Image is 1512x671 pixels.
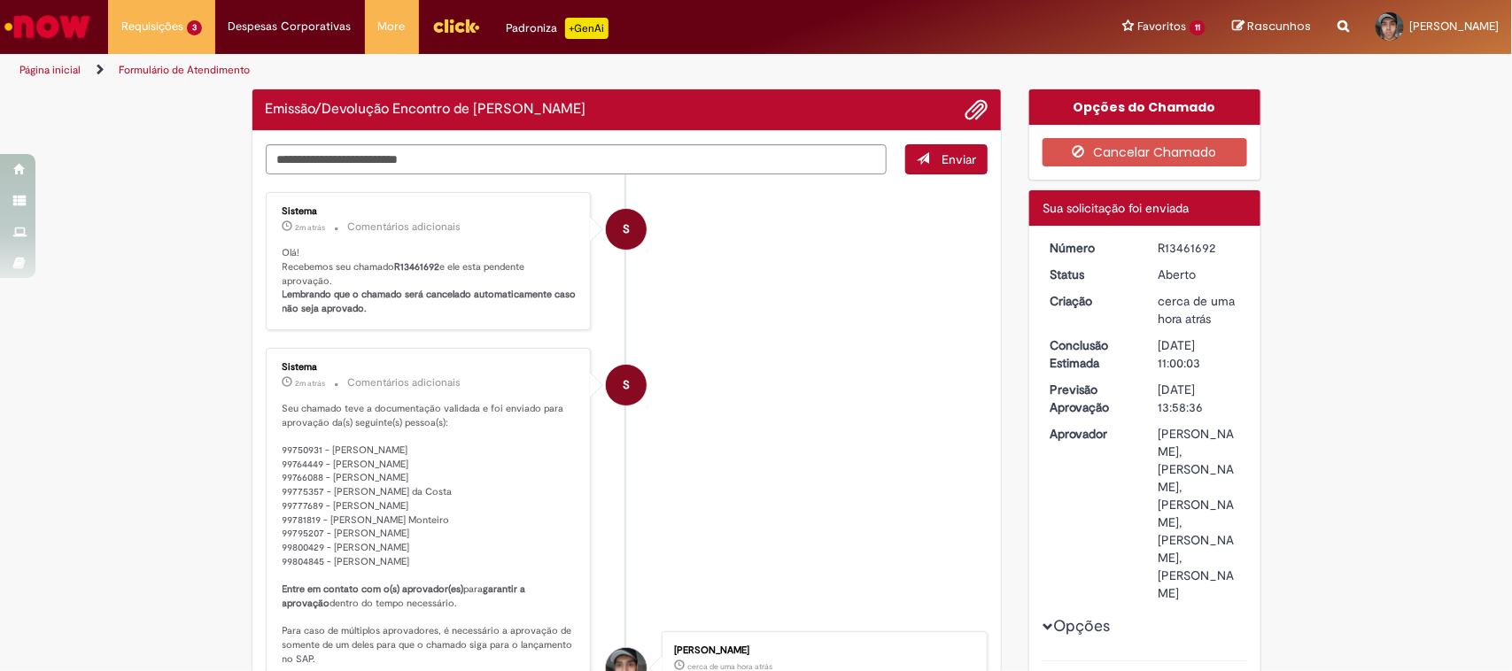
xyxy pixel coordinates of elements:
[119,63,250,77] a: Formulário de Atendimento
[1159,381,1241,416] div: [DATE] 13:58:36
[266,102,586,118] h2: Emissão/Devolução Encontro de Contas Fornecedor Histórico de tíquete
[1137,18,1186,35] span: Favoritos
[283,582,464,596] b: Entre em contato com o(s) aprovador(es)
[1036,266,1145,283] dt: Status
[965,98,988,121] button: Adicionar anexos
[1159,425,1241,602] div: [PERSON_NAME], [PERSON_NAME], [PERSON_NAME], [PERSON_NAME], [PERSON_NAME]
[296,222,326,233] span: 2m atrás
[1159,266,1241,283] div: Aberto
[296,378,326,389] time: 29/08/2025 11:58:38
[187,20,202,35] span: 3
[378,18,406,35] span: More
[674,645,969,656] div: [PERSON_NAME]
[1409,19,1499,34] span: [PERSON_NAME]
[1232,19,1311,35] a: Rascunhos
[606,209,647,250] div: System
[283,362,578,373] div: Sistema
[283,288,579,315] b: Lembrando que o chamado será cancelado automaticamente caso não seja aprovado.
[395,260,440,274] b: R13461692
[623,208,630,251] span: S
[606,365,647,405] div: System
[348,220,461,235] small: Comentários adicionais
[1043,138,1247,166] button: Cancelar Chamado
[121,18,183,35] span: Requisições
[1036,336,1145,372] dt: Conclusão Estimada
[296,378,326,389] span: 2m atrás
[296,222,326,233] time: 29/08/2025 11:58:46
[1043,200,1189,216] span: Sua solicitação foi enviada
[1036,381,1145,416] dt: Previsão Aprovação
[1159,239,1241,257] div: R13461692
[229,18,352,35] span: Despesas Corporativas
[1190,20,1206,35] span: 11
[565,18,609,39] p: +GenAi
[1247,18,1311,35] span: Rascunhos
[266,144,888,175] textarea: Digite sua mensagem aqui...
[905,144,988,174] button: Enviar
[1036,239,1145,257] dt: Número
[283,582,529,610] b: garantir a aprovação
[19,63,81,77] a: Página inicial
[2,9,93,44] img: ServiceNow
[1036,425,1145,443] dt: Aprovador
[942,151,976,167] span: Enviar
[1036,292,1145,310] dt: Criação
[507,18,609,39] div: Padroniza
[1159,293,1236,327] span: cerca de uma hora atrás
[1159,293,1236,327] time: 29/08/2025 10:59:58
[623,364,630,406] span: S
[283,246,578,316] p: Olá! Recebemos seu chamado e ele esta pendente aprovação.
[432,12,480,39] img: click_logo_yellow_360x200.png
[1159,292,1241,328] div: 29/08/2025 10:59:58
[283,206,578,217] div: Sistema
[1029,89,1260,125] div: Opções do Chamado
[1159,336,1241,372] div: [DATE] 11:00:03
[13,54,995,87] ul: Trilhas de página
[348,375,461,390] small: Comentários adicionais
